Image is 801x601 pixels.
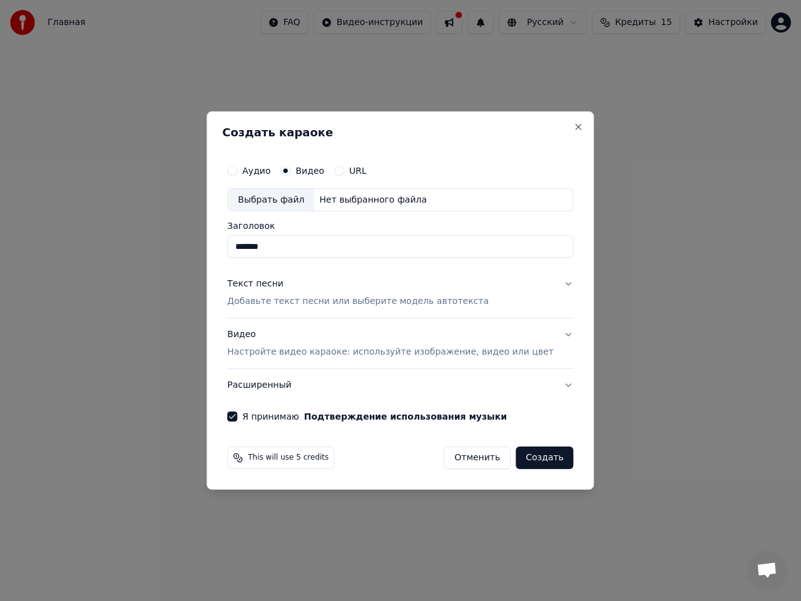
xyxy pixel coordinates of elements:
label: Видео [295,166,324,175]
div: Видео [227,329,553,359]
label: Я принимаю [242,412,507,421]
div: Нет выбранного файла [314,194,432,206]
div: Текст песни [227,278,283,291]
p: Настройте видео караоке: используйте изображение, видео или цвет [227,346,553,358]
button: Создать [516,447,573,469]
button: Я принимаю [304,412,507,421]
div: Выбрать файл [228,189,314,211]
label: URL [349,166,367,175]
button: Текст песниДобавьте текст песни или выберите модель автотекста [227,268,573,318]
p: Добавьте текст песни или выберите модель автотекста [227,296,489,308]
h2: Создать караоке [222,127,578,138]
button: ВидеоНастройте видео караоке: используйте изображение, видео или цвет [227,319,573,369]
label: Заголовок [227,222,573,231]
button: Расширенный [227,369,573,402]
label: Аудио [242,166,270,175]
span: This will use 5 credits [248,453,329,463]
button: Отменить [444,447,511,469]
